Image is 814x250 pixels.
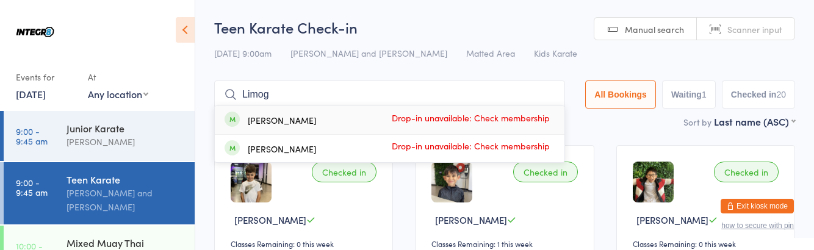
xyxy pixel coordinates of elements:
[702,90,707,99] div: 1
[636,213,708,226] span: [PERSON_NAME]
[513,162,578,182] div: Checked in
[466,47,515,59] span: Matted Area
[248,144,316,154] div: [PERSON_NAME]
[67,186,184,214] div: [PERSON_NAME] and [PERSON_NAME]
[16,67,76,87] div: Events for
[67,121,184,135] div: Junior Karate
[4,162,195,224] a: 9:00 -9:45 amTeen Karate[PERSON_NAME] and [PERSON_NAME]
[88,67,148,87] div: At
[67,236,184,249] div: Mixed Muay Thai
[714,162,779,182] div: Checked in
[312,162,376,182] div: Checked in
[721,199,794,213] button: Exit kiosk mode
[234,213,306,226] span: [PERSON_NAME]
[585,80,656,109] button: All Bookings
[214,17,795,37] h2: Teen Karate Check-in
[214,47,272,59] span: [DATE] 9:00am
[388,137,553,155] span: Drop-in unavailable: Check membership
[683,116,711,128] label: Sort by
[16,126,48,146] time: 9:00 - 9:45 am
[435,213,507,226] span: [PERSON_NAME]
[67,173,184,186] div: Teen Karate
[12,9,58,55] img: Integr8 Bentleigh
[727,23,782,35] span: Scanner input
[625,23,684,35] span: Manual search
[231,162,272,202] img: image1706769014.png
[633,238,782,249] div: Classes Remaining: 0 this week
[214,80,565,109] input: Search
[431,238,581,249] div: Classes Remaining: 1 this week
[633,162,674,202] img: image1698387957.png
[248,115,316,125] div: [PERSON_NAME]
[290,47,447,59] span: [PERSON_NAME] and [PERSON_NAME]
[67,135,184,149] div: [PERSON_NAME]
[722,80,795,109] button: Checked in20
[431,162,472,202] img: image1702964361.png
[388,109,553,127] span: Drop-in unavailable: Check membership
[4,111,195,161] a: 9:00 -9:45 amJunior Karate[PERSON_NAME]
[721,221,794,230] button: how to secure with pin
[88,87,148,101] div: Any location
[231,238,380,249] div: Classes Remaining: 0 this week
[534,47,577,59] span: Kids Karate
[662,80,716,109] button: Waiting1
[16,177,48,197] time: 9:00 - 9:45 am
[714,115,795,128] div: Last name (ASC)
[16,87,46,101] a: [DATE]
[776,90,786,99] div: 20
